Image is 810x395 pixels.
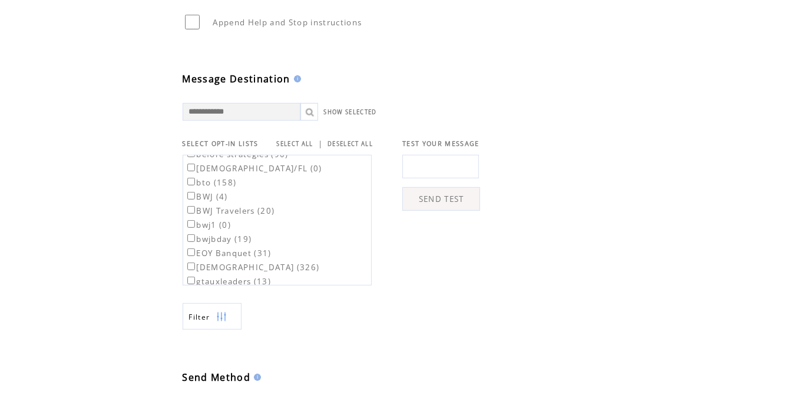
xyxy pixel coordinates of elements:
a: Filter [183,303,242,330]
input: gtauxleaders (13) [187,277,195,284]
label: BWJ (4) [185,191,228,202]
span: Send Method [183,371,251,384]
a: SEND TEST [402,187,480,211]
input: bto (158) [187,178,195,185]
label: bwj1 (0) [185,220,232,230]
label: bwjbday (19) [185,234,252,244]
input: BWJ (4) [187,192,195,200]
label: gtauxleaders (13) [185,276,272,287]
input: [DEMOGRAPHIC_DATA]/FL (0) [187,164,195,171]
span: Message Destination [183,72,290,85]
span: Show filters [189,312,210,322]
span: | [318,138,323,149]
input: bwj1 (0) [187,220,195,228]
a: SHOW SELECTED [324,108,377,116]
img: help.gif [250,374,261,381]
input: BWJ Travelers (20) [187,206,195,214]
input: bwjbday (19) [187,234,195,242]
label: BWJ Travelers (20) [185,205,275,216]
input: EOY Banquet (31) [187,248,195,256]
label: [DEMOGRAPHIC_DATA]/FL (0) [185,163,322,174]
label: EOY Banquet (31) [185,248,272,258]
a: SELECT ALL [277,140,313,148]
label: [DEMOGRAPHIC_DATA] (326) [185,262,320,273]
a: DESELECT ALL [328,140,373,148]
input: [DEMOGRAPHIC_DATA] (326) [187,263,195,270]
label: bto (158) [185,177,237,188]
img: help.gif [290,75,301,82]
span: TEST YOUR MESSAGE [402,140,480,148]
img: filters.png [216,304,227,330]
span: SELECT OPT-IN LISTS [183,140,259,148]
span: Append Help and Stop instructions [213,17,362,28]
